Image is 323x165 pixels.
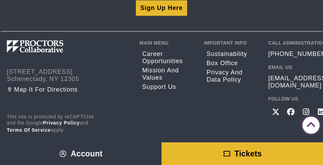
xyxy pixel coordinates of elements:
[302,117,316,131] a: Back to Top
[7,40,99,52] img: Proctors logo
[7,114,129,134] p: This site is protected by reCAPTCHA and the Google and apply.
[161,142,323,165] a: Tickets
[7,86,129,93] a: Map it for directions
[142,50,191,65] a: Career opportunities
[7,127,51,133] a: Terms of Service
[142,67,191,81] a: Mission and Values
[207,69,255,83] a: Privacy and Data Policy
[234,149,262,158] span: Tickets
[70,149,102,158] span: Account
[140,40,194,46] h2: Main Menu
[43,120,80,126] a: Privacy Policy
[207,50,255,58] a: Sustainability
[204,40,258,46] h2: Important Info
[7,68,129,83] address: [STREET_ADDRESS] Schenectady, NY 12305
[207,60,255,67] a: Box Office
[142,83,191,91] a: Support Us
[7,114,129,153] div: © 2025 Proctors Collaborative All Rights Reserved - 501(c)(3) non-profit
[136,0,188,15] a: Sign Up Here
